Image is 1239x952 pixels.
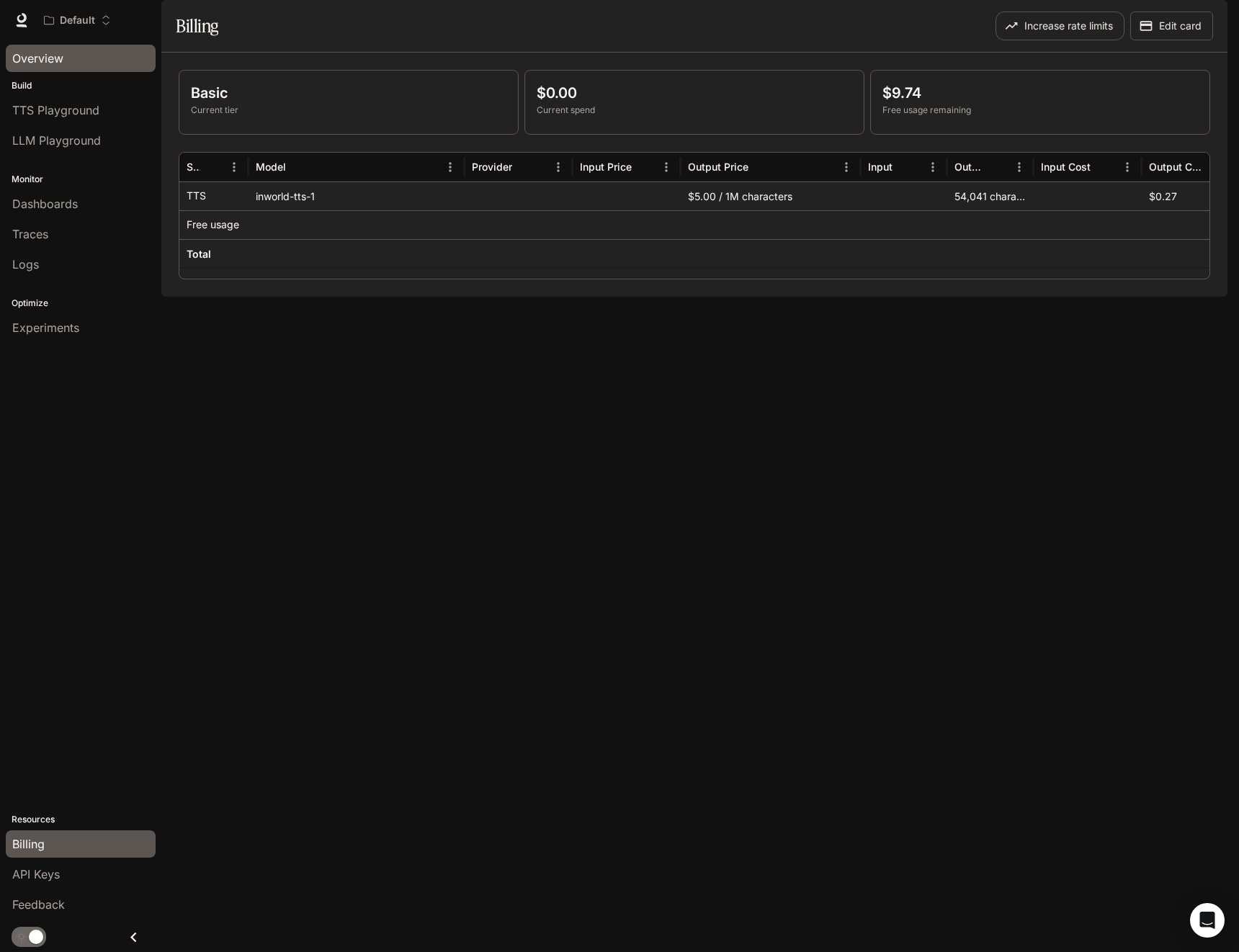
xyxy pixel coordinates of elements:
h1: Billing [176,12,218,40]
button: Sort [987,156,1008,178]
p: Basic [191,82,506,104]
div: Input Cost [1041,161,1091,173]
button: Sort [287,156,309,178]
div: Model [256,161,286,173]
button: Menu [922,156,944,178]
button: Menu [547,156,569,178]
button: Edit card [1130,12,1213,40]
div: Output Cost [1149,161,1202,173]
p: $9.74 [882,82,1198,104]
button: Sort [1092,156,1114,178]
p: Free usage remaining [882,104,1198,117]
button: Sort [894,156,916,178]
div: Output Price [688,161,748,173]
button: Sort [750,156,771,178]
div: Input Price [580,161,632,173]
p: $0.00 [537,82,852,104]
button: Open workspace menu [37,6,117,35]
button: Increase rate limits [996,12,1124,40]
button: Menu [656,156,677,178]
button: Sort [202,156,223,178]
div: Input [868,161,893,173]
p: Current spend [537,104,852,117]
div: Service [187,161,200,173]
p: Free usage [187,217,239,232]
button: Menu [1117,156,1138,178]
button: Sort [633,156,655,178]
div: Output [954,161,985,173]
button: Menu [223,156,245,178]
button: Menu [836,156,857,178]
p: Current tier [191,104,506,117]
div: Provider [472,161,512,173]
p: Default [60,14,95,27]
div: 54,041 characters [947,181,1034,210]
div: inworld-tts-1 [249,181,465,210]
p: TTS [187,189,206,203]
div: Open Intercom Messenger [1190,903,1225,938]
button: Sort [1203,156,1225,178]
button: Menu [1008,156,1030,178]
button: Menu [439,156,461,178]
button: Sort [514,156,535,178]
div: $5.00 / 1M characters [681,181,861,210]
h6: Total [187,247,211,261]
